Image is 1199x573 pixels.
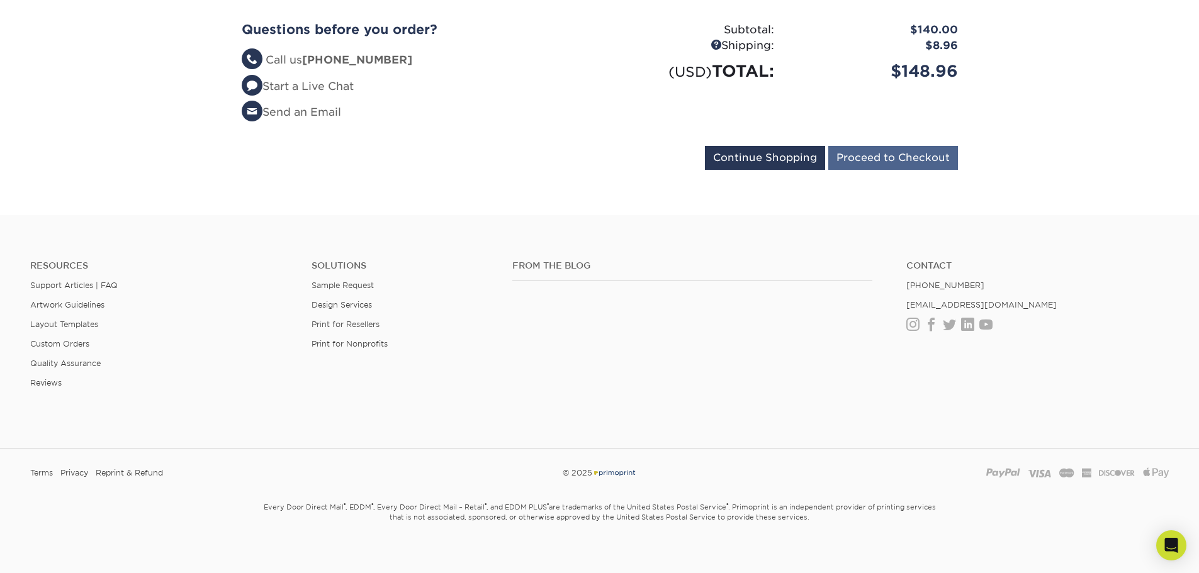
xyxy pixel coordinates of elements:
h4: Resources [30,260,293,271]
a: Privacy [60,464,88,482]
a: Send an Email [242,106,341,118]
a: Start a Live Chat [242,80,354,92]
sup: ® [547,502,549,508]
a: Reprint & Refund [96,464,163,482]
img: Primoprint [592,468,636,477]
sup: ® [371,502,373,508]
div: $148.96 [784,59,967,83]
sup: ® [344,502,346,508]
strong: [PHONE_NUMBER] [302,53,412,66]
a: Quality Assurance [30,359,101,368]
a: Reviews [30,378,62,387]
a: [PHONE_NUMBER] [906,281,984,290]
div: © 2025 [407,464,792,482]
input: Continue Shopping [705,146,825,170]
div: $8.96 [784,38,967,54]
small: (USD) [668,64,712,80]
a: Terms [30,464,53,482]
a: Print for Resellers [312,320,380,329]
input: Proceed to Checkout [828,146,958,170]
h4: Solutions [312,260,493,271]
a: [EMAIL_ADDRESS][DOMAIN_NAME] [906,300,1057,309]
a: Sample Request [312,281,374,290]
div: Subtotal: [600,22,784,38]
div: Open Intercom Messenger [1156,530,1186,560]
a: Design Services [312,300,372,309]
sup: ® [726,502,728,508]
a: Support Articles | FAQ [30,281,118,290]
li: Call us [242,52,590,69]
a: Print for Nonprofits [312,339,388,348]
a: Artwork Guidelines [30,300,104,309]
a: Layout Templates [30,320,98,329]
a: Contact [906,260,1169,271]
a: Custom Orders [30,339,89,348]
div: Shipping: [600,38,784,54]
div: TOTAL: [600,59,784,83]
div: $140.00 [784,22,967,38]
small: Every Door Direct Mail , EDDM , Every Door Direct Mail – Retail , and EDDM PLUS are trademarks of... [232,498,968,553]
h4: From the Blog [512,260,872,271]
sup: ® [485,502,487,508]
h2: Questions before you order? [242,22,590,37]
